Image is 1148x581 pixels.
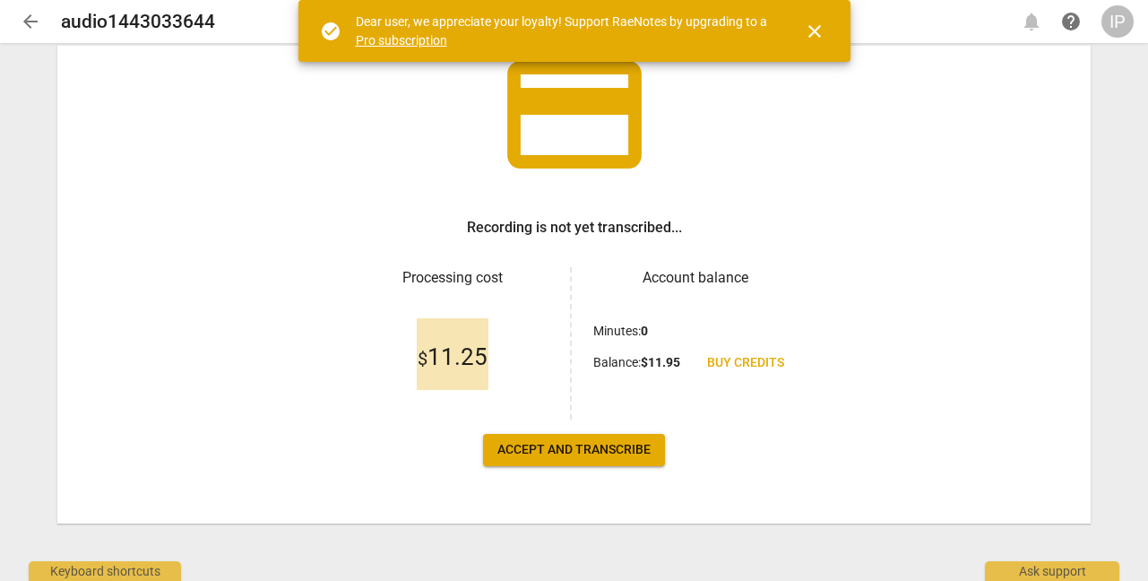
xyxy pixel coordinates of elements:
[1055,5,1087,38] a: Help
[61,11,215,33] h2: audio1443033644
[593,353,680,372] p: Balance :
[793,10,836,53] button: Close
[693,347,798,379] a: Buy credits
[483,434,665,466] button: Accept and transcribe
[593,267,798,289] h3: Account balance
[985,561,1119,581] div: Ask support
[356,33,447,48] a: Pro subscription
[1060,11,1082,32] span: help
[593,322,648,341] p: Minutes :
[418,344,488,371] span: 11.25
[1101,5,1134,38] button: IP
[29,561,181,581] div: Keyboard shortcuts
[494,34,655,195] span: credit_card
[350,267,556,289] h3: Processing cost
[707,354,784,372] span: Buy credits
[418,348,427,369] span: $
[320,21,341,42] span: check_circle
[467,217,682,238] h3: Recording is not yet transcribed...
[356,13,772,49] div: Dear user, we appreciate your loyalty! Support RaeNotes by upgrading to a
[20,11,41,32] span: arrow_back
[497,441,651,459] span: Accept and transcribe
[641,324,648,338] b: 0
[804,21,825,42] span: close
[641,355,680,369] b: $ 11.95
